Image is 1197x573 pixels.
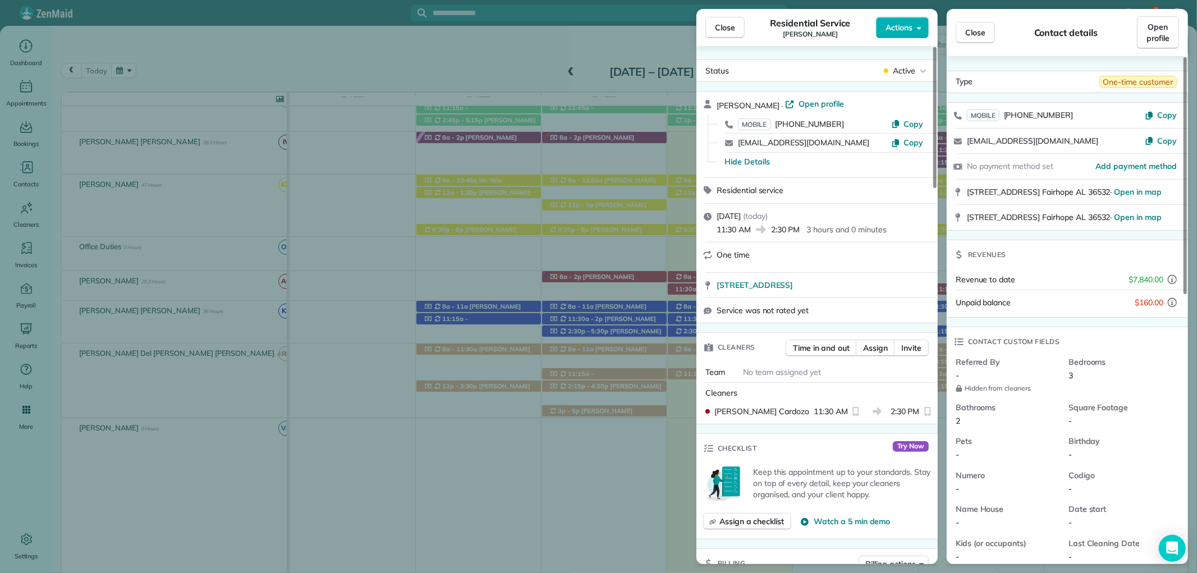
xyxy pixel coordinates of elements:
span: [STREET_ADDRESS] Fairhope AL 36532 · [967,187,1162,197]
a: Open in map [1115,212,1162,222]
span: $160.00 [1135,297,1163,308]
span: Status [705,66,729,76]
button: Assign [856,340,895,356]
button: Invite [894,340,929,356]
span: No team assigned yet [743,367,821,377]
span: Numero [956,470,1060,481]
span: - [956,517,959,528]
span: One time [717,250,750,260]
span: Bedrooms [1068,356,1172,368]
a: [STREET_ADDRESS] [717,279,931,291]
span: [PERSON_NAME] Cardozo [714,406,809,417]
button: Watch a 5 min demo [800,516,890,527]
button: Close [705,17,745,38]
span: Square Footage [1068,402,1172,413]
span: [PERSON_NAME] [783,30,838,39]
span: 3 [1068,370,1073,381]
span: Billing actions [866,558,916,570]
span: Invite [901,342,921,354]
span: Cleaners [718,342,755,353]
span: Open profile [1146,21,1170,44]
span: [PERSON_NAME] [717,100,779,111]
span: Assign a checklist [719,516,784,527]
button: Hide Details [724,156,770,167]
span: Contact details [1034,26,1098,39]
span: [PHONE_NUMBER] [1004,110,1073,120]
span: MOBILE [738,118,771,130]
button: Copy [891,118,923,130]
span: [PHONE_NUMBER] [775,119,844,129]
span: Active [893,65,915,76]
span: 2:30 PM [771,224,800,235]
span: Type [956,76,973,88]
span: MOBILE [967,109,999,121]
a: MOBILE[PHONE_NUMBER] [967,109,1073,121]
span: Cleaners [705,388,737,398]
span: Actions [886,22,912,33]
a: [EMAIL_ADDRESS][DOMAIN_NAME] [967,136,1098,146]
span: Pets [956,436,1060,447]
span: Revenues [968,249,1006,260]
span: ( today ) [743,211,768,221]
span: Copy [1157,110,1177,120]
span: - [956,370,959,381]
span: Contact custom fields [968,336,1060,347]
span: Close [965,27,985,38]
a: Open profile [785,98,844,109]
span: - [1068,552,1072,562]
a: Open in map [1115,187,1162,197]
span: Time in and out [793,342,850,354]
span: - [1068,450,1072,460]
span: Residential service [717,185,783,195]
button: Time in and out [786,340,857,356]
a: Add payment method [1096,161,1177,172]
span: Close [715,22,735,33]
span: 2 [956,416,960,426]
span: 11:30 AM [814,406,848,417]
span: Codigo [1068,470,1172,481]
span: Referred By [956,356,1060,368]
span: Checklist [718,443,757,454]
span: - [956,552,959,562]
span: Watch a 5 min demo [814,516,890,527]
span: Copy [904,119,923,129]
span: - [956,450,959,460]
span: - [1068,416,1072,426]
span: Birthday [1068,436,1172,447]
span: · [779,101,786,110]
span: Bathrooms [956,402,1060,413]
span: Open profile [799,98,844,109]
div: Open Intercom Messenger [1159,535,1186,562]
span: Kids (or occupants) [956,538,1060,549]
span: $7,840.00 [1129,274,1163,285]
span: [STREET_ADDRESS] [717,279,793,291]
span: - [956,484,959,494]
span: Hidden from cleaners [956,384,1060,393]
button: Copy [1145,109,1177,121]
button: Assign a checklist [703,513,791,530]
span: - [1068,517,1072,528]
button: Close [956,22,995,43]
a: [EMAIL_ADDRESS][DOMAIN_NAME] [738,137,869,148]
span: Service was not rated yet [717,305,809,316]
span: Date start [1068,503,1172,515]
span: Team [705,367,725,377]
a: MOBILE[PHONE_NUMBER] [738,118,844,130]
span: Billing [718,558,746,569]
span: One-time customer [1099,76,1177,88]
p: Keep this appointment up to your standards. Stay on top of every detail, keep your cleaners organ... [753,466,931,500]
span: Assign [863,342,888,354]
span: No payment method set [967,161,1053,171]
span: Last Cleaning Date [1068,538,1172,549]
span: [STREET_ADDRESS] Fairhope AL 36532 · [967,212,1162,222]
span: [DATE] [717,211,741,221]
span: Residential Service [770,16,850,30]
span: 11:30 AM [717,224,751,235]
span: Name House [956,503,1060,515]
span: Revenue to date [956,274,1015,285]
span: 2:30 PM [891,406,920,417]
span: - [1068,484,1072,494]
